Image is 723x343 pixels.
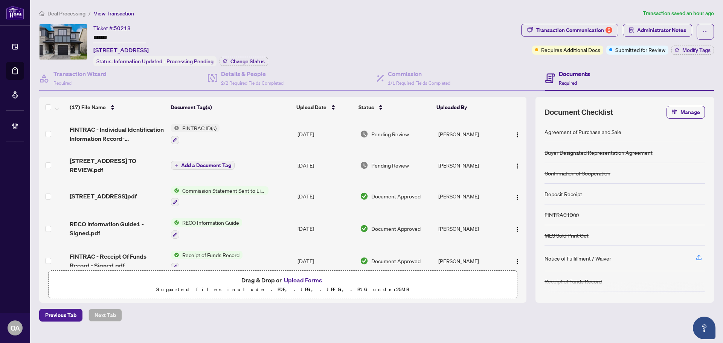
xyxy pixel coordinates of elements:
[606,27,612,34] div: 2
[435,118,504,150] td: [PERSON_NAME]
[667,106,705,119] button: Manage
[70,156,165,174] span: [STREET_ADDRESS] TO REVIEW.pdf
[67,97,168,118] th: (17) File Name
[47,10,85,17] span: Deal Processing
[241,275,324,285] span: Drag & Drop or
[114,25,131,32] span: 50213
[70,125,165,143] span: FINTRAC - Individual Identification Information Record- [PERSON_NAME] KAUR1 - Signed.pdf
[360,224,368,233] img: Document Status
[358,103,374,111] span: Status
[371,224,421,233] span: Document Approved
[637,24,686,36] span: Administrator Notes
[171,124,179,132] img: Status Icon
[293,97,355,118] th: Upload Date
[545,128,621,136] div: Agreement of Purchase and Sale
[294,245,357,277] td: [DATE]
[70,220,165,238] span: RECO Information Guide1 - Signed.pdf
[11,323,20,333] span: OA
[435,180,504,213] td: [PERSON_NAME]
[53,80,72,86] span: Required
[45,309,76,321] span: Previous Tab
[545,107,613,117] span: Document Checklist
[70,103,106,111] span: (17) File Name
[682,47,711,53] span: Modify Tags
[221,80,284,86] span: 2/2 Required Fields Completed
[545,254,611,262] div: Notice of Fulfillment / Waiver
[114,58,214,65] span: Information Updated - Processing Pending
[296,103,326,111] span: Upload Date
[171,251,179,259] img: Status Icon
[168,97,294,118] th: Document Tag(s)
[541,46,600,54] span: Requires Additional Docs
[179,218,242,227] span: RECO Information Guide
[93,46,149,55] span: [STREET_ADDRESS]
[623,24,692,37] button: Administrator Notes
[294,118,357,150] td: [DATE]
[388,69,450,78] h4: Commission
[174,163,178,167] span: plus
[171,160,235,170] button: Add a Document Tag
[93,24,131,32] div: Ticket #:
[171,161,235,170] button: Add a Document Tag
[435,150,504,180] td: [PERSON_NAME]
[388,80,450,86] span: 1/1 Required Fields Completed
[39,11,44,16] span: home
[221,69,284,78] h4: Details & People
[511,159,523,171] button: Logo
[171,186,179,195] img: Status Icon
[545,210,579,219] div: FINTRAC ID(s)
[514,194,520,200] img: Logo
[179,251,243,259] span: Receipt of Funds Record
[39,309,82,322] button: Previous Tab
[282,275,324,285] button: Upload Forms
[435,245,504,277] td: [PERSON_NAME]
[355,97,433,118] th: Status
[514,132,520,138] img: Logo
[230,59,265,64] span: Change Status
[545,148,653,157] div: Buyer Designated Representation Agreement
[93,56,217,66] div: Status:
[179,186,268,195] span: Commission Statement Sent to Listing Brokerage
[53,285,513,294] p: Supported files include .PDF, .JPG, .JPEG, .PNG under 25 MB
[94,10,134,17] span: View Transaction
[511,255,523,267] button: Logo
[514,226,520,232] img: Logo
[629,27,634,33] span: solution
[559,69,590,78] h4: Documents
[371,257,421,265] span: Document Approved
[371,130,409,138] span: Pending Review
[171,186,268,207] button: Status IconCommission Statement Sent to Listing Brokerage
[514,163,520,169] img: Logo
[40,24,87,59] img: IMG-X12333570_1.jpg
[536,24,612,36] div: Transaction Communication
[643,9,714,18] article: Transaction saved an hour ago
[171,218,179,227] img: Status Icon
[88,9,91,18] li: /
[360,161,368,169] img: Document Status
[70,252,165,270] span: FINTRAC - Receipt Of Funds Record - Signed.pdf
[49,271,517,299] span: Drag & Drop orUpload FormsSupported files include .PDF, .JPG, .JPEG, .PNG under25MB
[545,190,582,198] div: Deposit Receipt
[433,97,502,118] th: Uploaded By
[521,24,618,37] button: Transaction Communication2
[680,106,700,118] span: Manage
[371,161,409,169] span: Pending Review
[171,124,220,144] button: Status IconFINTRAC ID(s)
[511,190,523,202] button: Logo
[671,46,714,55] button: Modify Tags
[294,212,357,245] td: [DATE]
[511,223,523,235] button: Logo
[70,192,137,201] span: [STREET_ADDRESS]pdf
[514,259,520,265] img: Logo
[703,29,708,34] span: ellipsis
[181,163,231,168] span: Add a Document Tag
[171,218,242,239] button: Status IconRECO Information Guide
[435,212,504,245] td: [PERSON_NAME]
[693,317,715,339] button: Open asap
[371,192,421,200] span: Document Approved
[294,150,357,180] td: [DATE]
[511,128,523,140] button: Logo
[545,277,602,285] div: Receipt of Funds Record
[360,192,368,200] img: Document Status
[179,124,220,132] span: FINTRAC ID(s)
